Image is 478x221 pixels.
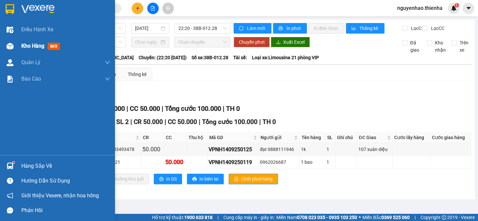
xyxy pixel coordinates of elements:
span: printer [278,26,284,31]
span: Kho hàng [21,43,44,49]
span: In phơi [286,25,302,32]
span: Kho nhận [432,39,448,54]
th: Thu hộ [187,132,208,143]
div: 50.000 [142,145,163,154]
div: đạt 0888111946 [260,146,298,153]
div: Hàng sắp về [21,161,110,171]
img: icon-new-feature [451,5,457,11]
th: Cước giao hàng [430,132,471,143]
span: CC 50.000 [129,105,160,112]
span: 22:20 - 38B-012.28 [178,23,226,33]
span: Miền Bắc [362,214,410,221]
span: Lọc CC [428,25,445,32]
button: caret-down [463,3,474,14]
span: copyright [442,215,446,220]
div: 1 [327,159,334,166]
img: warehouse-icon [7,43,13,50]
span: | [161,105,163,112]
span: Hỗ trợ kỹ thuật: [152,214,213,221]
span: ĐC Giao [359,134,386,141]
span: Người gửi [261,134,293,141]
span: sync [239,26,244,31]
span: aim [166,6,170,11]
span: Đã giao [407,39,422,54]
span: mới [48,43,60,50]
span: printer [192,177,197,182]
li: Hotline: 0981127575, 0981347575, 19009067 [61,24,275,33]
span: TH 0 [226,105,239,112]
span: Lọc CR [408,25,425,32]
span: down [105,60,110,65]
span: nguyenhao.thienha [392,4,448,12]
button: printerIn DS [154,174,182,184]
span: Quản Lý [21,58,40,66]
th: SL [326,132,335,143]
img: logo-vxr [6,4,14,14]
button: printerIn phơi [273,23,307,34]
span: | [217,214,218,221]
span: 1 [455,3,458,8]
div: 0962026687 [260,159,298,166]
span: message [7,207,13,213]
div: Thống kê [128,71,147,78]
div: 50.000 [165,158,186,167]
span: printer [159,177,164,182]
span: Số xe: 38B-012.28 [192,54,228,61]
span: Làm mới [247,25,266,32]
span: TH 0 [262,118,276,126]
button: Chuyển phơi [234,37,270,47]
sup: 1 [12,161,14,163]
span: ⚪️ [359,216,361,219]
button: lockChốt phơi hàng [229,174,278,184]
span: download [276,40,281,45]
span: Loại xe: Limousine 21 phòng VIP [252,54,319,61]
div: 1k [301,146,324,153]
span: question-circle [7,178,13,184]
span: | [259,118,261,126]
img: warehouse-icon [7,59,13,66]
span: bar-chart [351,26,357,31]
div: Hướng dẫn sử dụng [21,176,110,186]
strong: 0708 023 035 - 0935 103 250 [297,215,357,220]
span: Chọn chuyến [178,37,226,47]
div: 107 xuân diệu [358,146,391,153]
span: CC 50.000 [168,118,197,126]
th: CR [141,132,164,143]
div: 1 [327,146,334,153]
button: downloadXuất Excel [271,37,310,47]
span: Tổng cước 100.000 [202,118,258,126]
img: warehouse-icon [7,26,13,33]
img: solution-icon [7,76,13,83]
div: Phản hồi [21,206,110,215]
span: down [105,76,110,82]
span: Trên xe [457,39,471,54]
span: CR 50.000 [134,118,163,126]
span: plus [135,6,140,11]
span: | [126,105,128,112]
span: Mã GD [209,134,252,141]
span: Cung cấp máy in - giấy in: [223,214,275,221]
span: | [130,118,132,126]
sup: 1 [454,3,459,8]
input: 14/09/2025 [135,25,160,32]
span: Tổng cước 100.000 [165,105,221,112]
img: logo.jpg [8,8,41,41]
span: file-add [150,6,155,11]
button: downloadXuống kho gửi [102,174,149,184]
button: bar-chartThống kê [346,23,384,34]
span: Giới thiệu Vexere, nhận hoa hồng [21,191,99,200]
th: CC [164,132,187,143]
span: | [199,118,200,126]
strong: 0369 525 060 [381,215,410,220]
span: notification [7,192,13,199]
span: Miền Nam [276,214,357,221]
strong: 1900 633 818 [184,215,213,220]
span: | [222,105,224,112]
button: plus [132,3,143,14]
span: lock [234,177,239,182]
span: Báo cáo [21,75,41,83]
li: Số [GEOGRAPHIC_DATA][PERSON_NAME], P. [GEOGRAPHIC_DATA] [61,16,275,24]
button: In đơn chọn [308,23,344,34]
span: caret-down [466,5,471,11]
img: warehouse-icon [7,162,13,169]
